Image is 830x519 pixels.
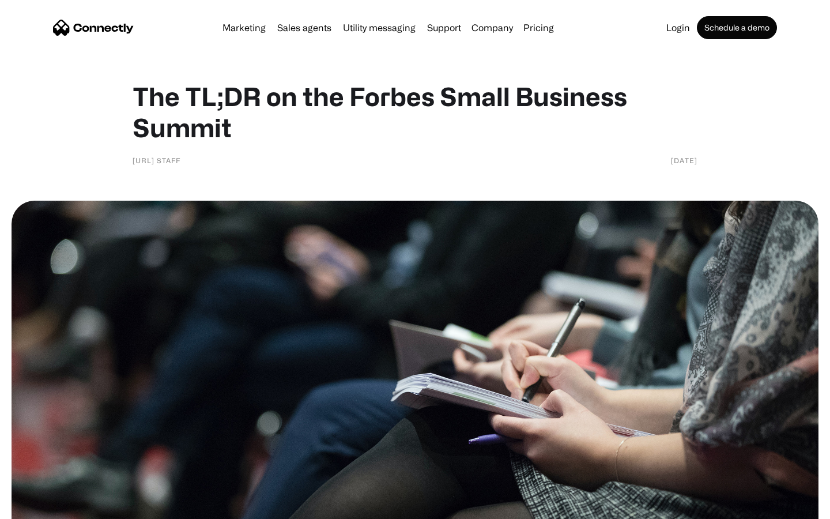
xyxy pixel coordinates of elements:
[23,499,69,515] ul: Language list
[662,23,695,32] a: Login
[671,155,697,166] div: [DATE]
[697,16,777,39] a: Schedule a demo
[338,23,420,32] a: Utility messaging
[471,20,513,36] div: Company
[12,499,69,515] aside: Language selected: English
[422,23,466,32] a: Support
[133,155,180,166] div: [URL] Staff
[218,23,270,32] a: Marketing
[273,23,336,32] a: Sales agents
[519,23,559,32] a: Pricing
[133,81,697,143] h1: The TL;DR on the Forbes Small Business Summit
